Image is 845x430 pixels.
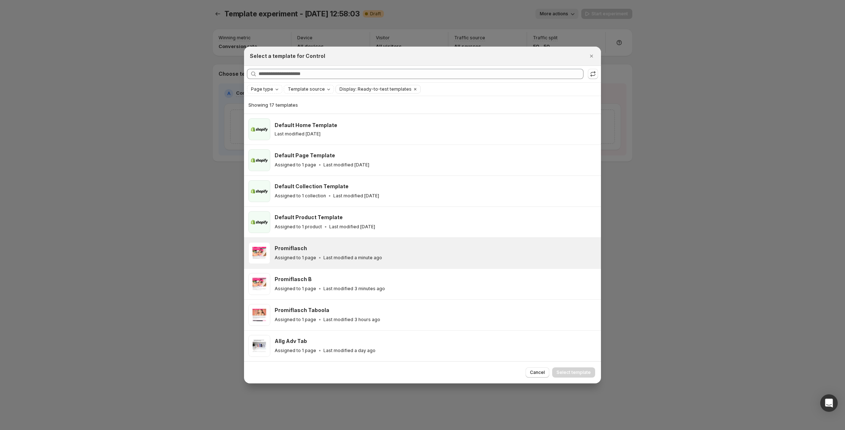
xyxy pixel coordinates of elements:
[275,183,349,190] h3: Default Collection Template
[275,162,316,168] p: Assigned to 1 page
[275,307,329,314] h3: Promiflasch Taboola
[329,224,375,230] p: Last modified [DATE]
[248,149,270,171] img: Default Page Template
[275,152,335,159] h3: Default Page Template
[247,85,282,93] button: Page type
[333,193,379,199] p: Last modified [DATE]
[275,276,312,283] h3: Promiflasch B
[250,52,325,60] h2: Select a template for Control
[275,214,343,221] h3: Default Product Template
[248,180,270,202] img: Default Collection Template
[323,255,382,261] p: Last modified a minute ago
[251,86,273,92] span: Page type
[323,286,385,292] p: Last modified 3 minutes ago
[248,118,270,140] img: Default Home Template
[275,193,326,199] p: Assigned to 1 collection
[275,224,322,230] p: Assigned to 1 product
[275,245,307,252] h3: Promiflasch
[288,86,325,92] span: Template source
[339,86,412,92] span: Display: Ready-to-test templates
[275,286,316,292] p: Assigned to 1 page
[820,394,838,412] div: Open Intercom Messenger
[586,51,597,61] button: Close
[323,348,376,354] p: Last modified a day ago
[275,255,316,261] p: Assigned to 1 page
[275,317,316,323] p: Assigned to 1 page
[323,162,369,168] p: Last modified [DATE]
[275,348,316,354] p: Assigned to 1 page
[336,85,412,93] button: Display: Ready-to-test templates
[275,131,321,137] p: Last modified [DATE]
[323,317,380,323] p: Last modified 3 hours ago
[412,85,419,93] button: Clear
[248,102,298,108] span: Showing 17 templates
[248,211,270,233] img: Default Product Template
[526,367,549,378] button: Cancel
[284,85,334,93] button: Template source
[275,338,307,345] h3: Allg Adv Tab
[530,370,545,375] span: Cancel
[275,122,337,129] h3: Default Home Template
